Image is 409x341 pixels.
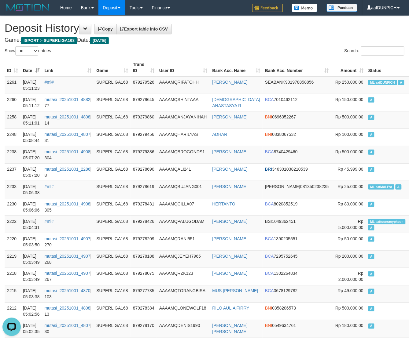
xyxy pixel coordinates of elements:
[335,323,363,328] span: Rp 180.000,00
[45,184,54,189] a: #ml#
[131,233,157,250] td: 879278209
[94,94,131,111] td: SUPERLIGA168
[265,184,300,189] span: [PERSON_NAME]
[338,271,363,282] span: Rp 2.000.000,00
[42,111,94,129] td: | 14
[94,303,131,320] td: SUPERLIGA168
[212,167,248,172] a: [PERSON_NAME]
[42,163,94,181] td: | 8
[263,111,331,129] td: 0696352267
[5,94,20,111] td: 2260
[263,181,331,198] td: 081350238235
[131,268,157,285] td: 879278075
[263,233,331,250] td: 1390205551
[45,149,90,154] a: mutasi_20251001_4908
[157,163,210,181] td: AAAAMQALI241
[263,198,331,216] td: 8020852519
[368,132,374,137] span: Approved
[94,111,131,129] td: SUPERLIGA168
[131,94,157,111] td: 879279645
[5,37,404,43] h4: Game: Date:
[5,250,20,268] td: 2219
[157,94,210,111] td: AAAAMQSHINTAAA
[157,181,210,198] td: AAAAMQBUJANG001
[265,271,274,276] span: BCA
[252,4,283,12] img: Feedback.jpg
[20,94,42,111] td: [DATE] 05:11:12
[210,59,263,76] th: Bank Acc. Name: activate to sort column ascending
[368,237,374,242] span: Approved
[45,201,90,206] a: mutasi_20251001_4908
[265,219,272,224] span: BSI
[265,149,274,154] span: BCA
[2,2,21,21] button: Open LiveChat chat widget
[263,163,331,181] td: 346301038210539
[265,323,272,328] span: BNI
[292,4,318,12] img: Button%20Memo.svg
[368,202,374,207] span: Approved
[335,306,363,311] span: Rp 500.000,00
[368,324,374,329] span: Approved
[212,219,248,224] a: [PERSON_NAME]
[331,59,366,76] th: Amount: activate to sort column ascending
[94,216,131,233] td: SUPERLIGA168
[335,254,363,259] span: Rp 200.000,00
[368,167,374,172] span: Approved
[338,167,363,172] span: Rp 45.999,00
[157,268,210,285] td: AAAAMQRZK123
[5,303,20,320] td: 2212
[94,320,131,337] td: SUPERLIGA168
[42,146,94,163] td: | 304
[212,306,249,311] a: RILO AULIA FIRRY
[368,115,374,120] span: Approved
[368,225,374,230] span: Approved
[265,114,272,119] span: BNI
[157,198,210,216] td: AAAAMQCILLA07
[20,181,42,198] td: [DATE] 05:06:38
[398,80,404,85] span: Approved
[20,285,42,303] td: [DATE] 05:03:38
[42,250,94,268] td: | 268
[5,76,20,94] td: 2261
[157,233,210,250] td: AAAAMQRANI551
[98,27,113,31] span: Copy
[335,132,363,137] span: Rp 100.000,00
[20,268,42,285] td: [DATE] 05:03:49
[263,59,331,76] th: Bank Acc. Number: activate to sort column ascending
[265,254,274,259] span: BCA
[5,233,20,250] td: 2220
[338,184,363,189] span: Rp 25.000,00
[157,129,210,146] td: AAAAMQHARILYAS
[263,129,331,146] td: 0838067532
[5,129,20,146] td: 2248
[42,285,94,303] td: | 103
[94,163,131,181] td: SUPERLIGA168
[20,198,42,216] td: [DATE] 05:06:06
[45,236,90,241] a: mutasi_20251001_4907
[45,323,90,328] a: mutasi_20251001_4807
[263,285,331,303] td: 0678129782
[131,163,157,181] td: 879278690
[368,254,374,259] span: Approved
[5,268,20,285] td: 2218
[20,146,42,163] td: [DATE] 05:07:20
[131,111,157,129] td: 879279860
[5,181,20,198] td: 2233
[15,46,38,56] select: Showentries
[265,236,274,241] span: BCA
[45,132,90,137] a: mutasi_20251001_4807
[20,163,42,181] td: [DATE] 05:07:20
[263,303,331,320] td: 0358206573
[5,163,20,181] td: 2237
[131,303,157,320] td: 879278384
[42,198,94,216] td: | 305
[20,216,42,233] td: [DATE] 05:04:31
[265,97,274,102] span: BCA
[116,24,172,34] a: Export table into CSV
[94,24,117,34] a: Copy
[335,97,363,102] span: Rp 150.000,00
[157,285,210,303] td: AAAAMQTORANGBISA
[368,219,406,224] span: Manually Linked by aaftuonsreyphoen
[42,129,94,146] td: | 31
[212,254,248,259] a: [PERSON_NAME]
